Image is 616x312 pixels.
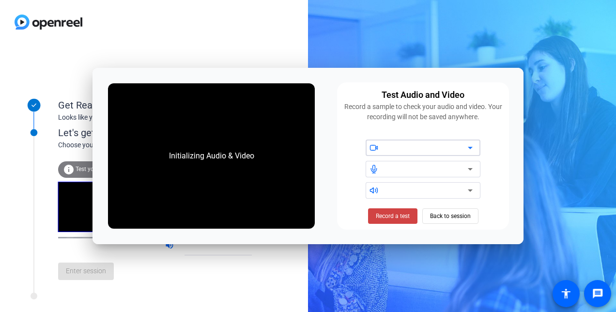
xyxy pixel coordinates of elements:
[165,240,176,252] mat-icon: volume_up
[58,98,252,112] div: Get Ready!
[422,208,478,224] button: Back to session
[430,207,471,225] span: Back to session
[58,112,252,123] div: Looks like you've been invited to join
[376,212,410,220] span: Record a test
[159,140,264,172] div: Initializing Audio & Video
[382,88,464,102] div: Test Audio and Video
[58,125,272,140] div: Let's get connected.
[63,164,75,175] mat-icon: info
[343,102,503,122] div: Record a sample to check your audio and video. Your recording will not be saved anywhere.
[58,140,272,150] div: Choose your settings
[368,208,417,224] button: Record a test
[560,288,572,299] mat-icon: accessibility
[592,288,603,299] mat-icon: message
[76,166,143,172] span: Test your audio and video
